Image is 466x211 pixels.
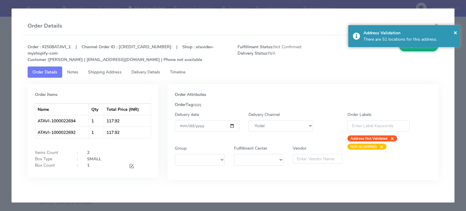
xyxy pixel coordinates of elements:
[72,149,83,156] div: :
[87,150,89,155] strong: 2
[347,111,372,118] label: Order Labels
[28,22,62,30] h4: Order Details
[238,44,273,50] strong: Fulfillment Status:
[35,104,89,115] th: Name
[35,127,89,138] td: ATAVI-1000022692
[170,69,185,75] span: Timeline
[350,136,387,141] strong: Address Not Validated
[175,111,199,118] label: Delivery date
[104,104,151,115] th: Total Price (INR)
[35,92,58,97] strong: Order Items
[131,69,160,75] span: Delivery Details
[30,156,72,162] div: Box Type
[347,120,410,131] input: Enter Label Keywords
[454,28,457,37] button: Close
[170,101,436,108] div: qqq
[363,36,456,43] div: There are 51 locations for this address.
[377,144,383,150] span: ×
[35,115,89,127] td: ATAVI-1000022694
[248,111,280,118] label: Delivery Channel
[28,57,48,63] strong: Customer :
[30,149,72,156] div: Items Count
[175,145,187,151] label: Group
[104,127,151,138] td: 117.92
[238,50,268,56] strong: Delivery Status:
[32,69,57,75] span: Order Details
[293,154,343,164] input: Enter Vendor Name
[233,44,338,63] span: Not Confirmed N/A
[67,69,78,75] span: Notes
[104,115,151,127] td: 117.92
[350,144,377,149] strong: NOT-SCANNED
[87,162,89,168] strong: 1
[72,162,83,170] div: :
[175,102,194,107] strong: OrderTag:
[430,17,443,33] button: Close
[454,28,457,36] span: ×
[387,135,394,141] span: ×
[89,104,104,115] th: Qty
[234,145,267,151] label: Fulfillment Center
[28,66,438,78] ul: Tabs
[88,69,122,75] span: Shipping Address
[87,156,101,162] strong: SMALL
[293,145,306,151] label: Vendor
[363,30,456,36] div: Address Validation
[89,115,104,127] td: 1
[28,44,214,63] strong: Order : #2508ATAVI_1 | Channel Order ID : [CREDIT_CARD_NUMBER] | Shop : atavidev-myshopify-com [P...
[72,156,83,162] div: :
[175,92,206,97] strong: Order Attributes
[89,127,104,138] td: 1
[30,162,72,170] div: Box Count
